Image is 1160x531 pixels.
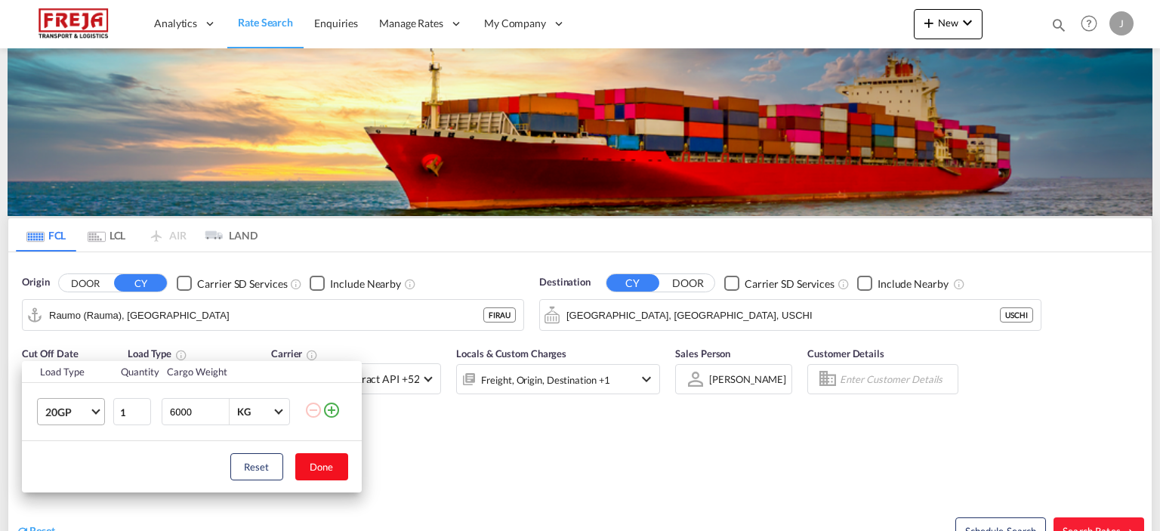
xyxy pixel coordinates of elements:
[304,401,322,419] md-icon: icon-minus-circle-outline
[45,405,89,420] span: 20GP
[112,361,159,383] th: Quantity
[37,398,105,425] md-select: Choose: 20GP
[295,453,348,480] button: Done
[230,453,283,480] button: Reset
[167,365,295,378] div: Cargo Weight
[22,361,112,383] th: Load Type
[168,399,229,424] input: Enter Weight
[237,406,251,418] div: KG
[113,398,151,425] input: Qty
[322,401,341,419] md-icon: icon-plus-circle-outline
